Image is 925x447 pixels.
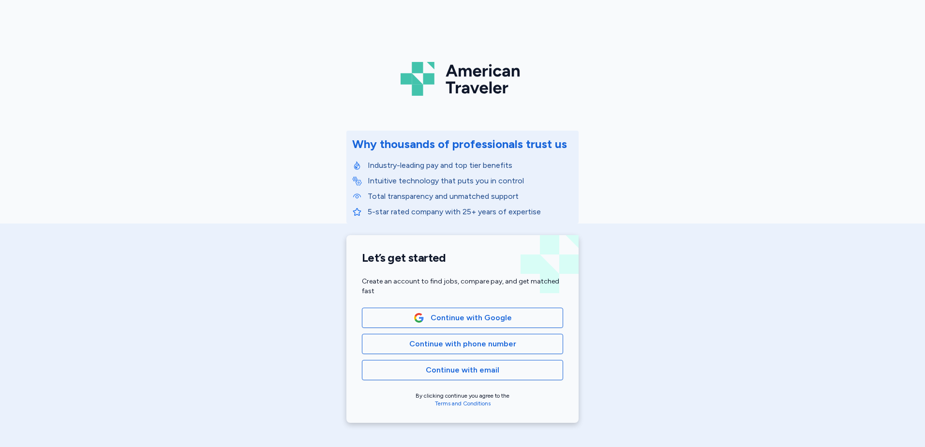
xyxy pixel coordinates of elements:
[362,251,563,265] h1: Let’s get started
[401,58,524,100] img: Logo
[426,364,499,376] span: Continue with email
[362,334,563,354] button: Continue with phone number
[368,160,573,171] p: Industry-leading pay and top tier benefits
[362,277,563,296] div: Create an account to find jobs, compare pay, and get matched fast
[362,308,563,328] button: Google LogoContinue with Google
[368,175,573,187] p: Intuitive technology that puts you in control
[409,338,516,350] span: Continue with phone number
[368,206,573,218] p: 5-star rated company with 25+ years of expertise
[362,360,563,380] button: Continue with email
[362,392,563,407] div: By clicking continue you agree to the
[368,191,573,202] p: Total transparency and unmatched support
[414,313,424,323] img: Google Logo
[431,312,512,324] span: Continue with Google
[352,136,567,152] div: Why thousands of professionals trust us
[435,400,491,407] a: Terms and Conditions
